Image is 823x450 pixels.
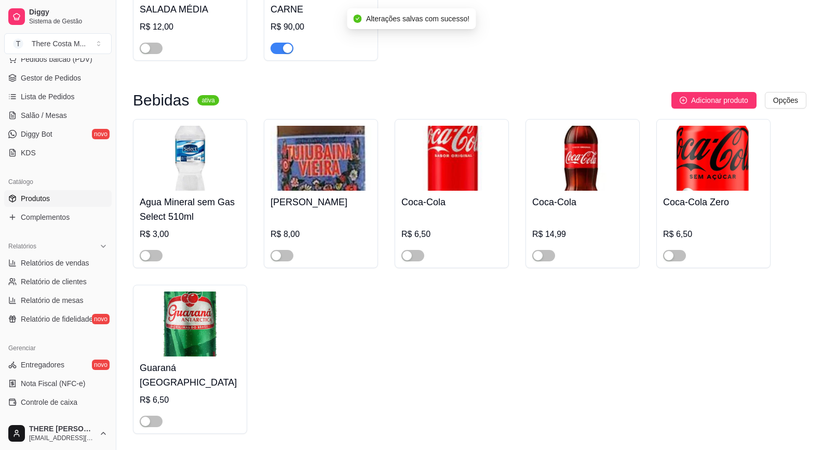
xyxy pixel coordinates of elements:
[271,21,371,33] div: R$ 90,00
[32,38,86,49] div: There Costa M ...
[4,340,112,356] div: Gerenciar
[4,70,112,86] a: Gestor de Pedidos
[4,107,112,124] a: Salão / Mesas
[21,193,50,204] span: Produtos
[4,413,112,429] a: Controle de fiado
[765,92,806,109] button: Opções
[401,228,502,241] div: R$ 6,50
[21,276,87,287] span: Relatório de clientes
[4,88,112,105] a: Lista de Pedidos
[140,126,240,191] img: product-image
[21,258,89,268] span: Relatórios de vendas
[4,51,112,68] button: Pedidos balcão (PDV)
[21,416,76,426] span: Controle de fiado
[663,126,764,191] img: product-image
[680,97,687,104] span: plus-circle
[21,378,85,389] span: Nota Fiscal (NFC-e)
[4,292,112,309] a: Relatório de mesas
[13,38,23,49] span: T
[21,295,84,306] span: Relatório de mesas
[4,4,112,29] a: DiggySistema de Gestão
[663,195,764,209] h4: Coca-Cola Zero
[140,21,240,33] div: R$ 12,00
[532,126,633,191] img: product-image
[21,148,36,158] span: KDS
[4,174,112,190] div: Catálogo
[4,394,112,411] a: Controle de caixa
[8,242,36,250] span: Relatórios
[197,95,219,105] sup: ativa
[133,94,189,107] h3: Bebidas
[21,129,52,139] span: Diggy Bot
[4,311,112,327] a: Relatório de fidelidadenovo
[354,15,362,23] span: check-circle
[29,434,95,442] span: [EMAIL_ADDRESS][DOMAIN_NAME]
[532,228,633,241] div: R$ 14,99
[4,126,112,142] a: Diggy Botnovo
[29,425,95,434] span: THERE [PERSON_NAME]
[4,356,112,373] a: Entregadoresnovo
[773,95,798,106] span: Opções
[21,91,75,102] span: Lista de Pedidos
[4,273,112,290] a: Relatório de clientes
[4,255,112,271] a: Relatórios de vendas
[140,292,240,356] img: product-image
[401,195,502,209] h4: Coca-Cola
[29,8,107,17] span: Diggy
[671,92,757,109] button: Adicionar produto
[21,73,81,83] span: Gestor de Pedidos
[21,397,77,407] span: Controle de caixa
[21,54,92,64] span: Pedidos balcão (PDV)
[271,2,371,17] h4: CARNE
[401,126,502,191] img: product-image
[4,209,112,226] a: Complementos
[4,375,112,392] a: Nota Fiscal (NFC-e)
[4,421,112,446] button: THERE [PERSON_NAME][EMAIL_ADDRESS][DOMAIN_NAME]
[21,212,70,222] span: Complementos
[140,361,240,390] h4: Guaraná [GEOGRAPHIC_DATA]
[663,228,764,241] div: R$ 6,50
[21,360,64,370] span: Entregadores
[4,190,112,207] a: Produtos
[140,195,240,224] h4: Agua Mineral sem Gas Select 510ml
[366,15,469,23] span: Alterações salvas com sucesso!
[4,144,112,161] a: KDS
[21,314,93,324] span: Relatório de fidelidade
[140,228,240,241] div: R$ 3,00
[4,33,112,54] button: Select a team
[271,126,371,191] img: product-image
[271,228,371,241] div: R$ 8,00
[140,2,240,17] h4: SALADA MÉDIA
[140,394,240,406] div: R$ 6,50
[691,95,748,106] span: Adicionar produto
[29,17,107,25] span: Sistema de Gestão
[21,110,67,121] span: Salão / Mesas
[271,195,371,209] h4: [PERSON_NAME]
[532,195,633,209] h4: Coca-Cola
